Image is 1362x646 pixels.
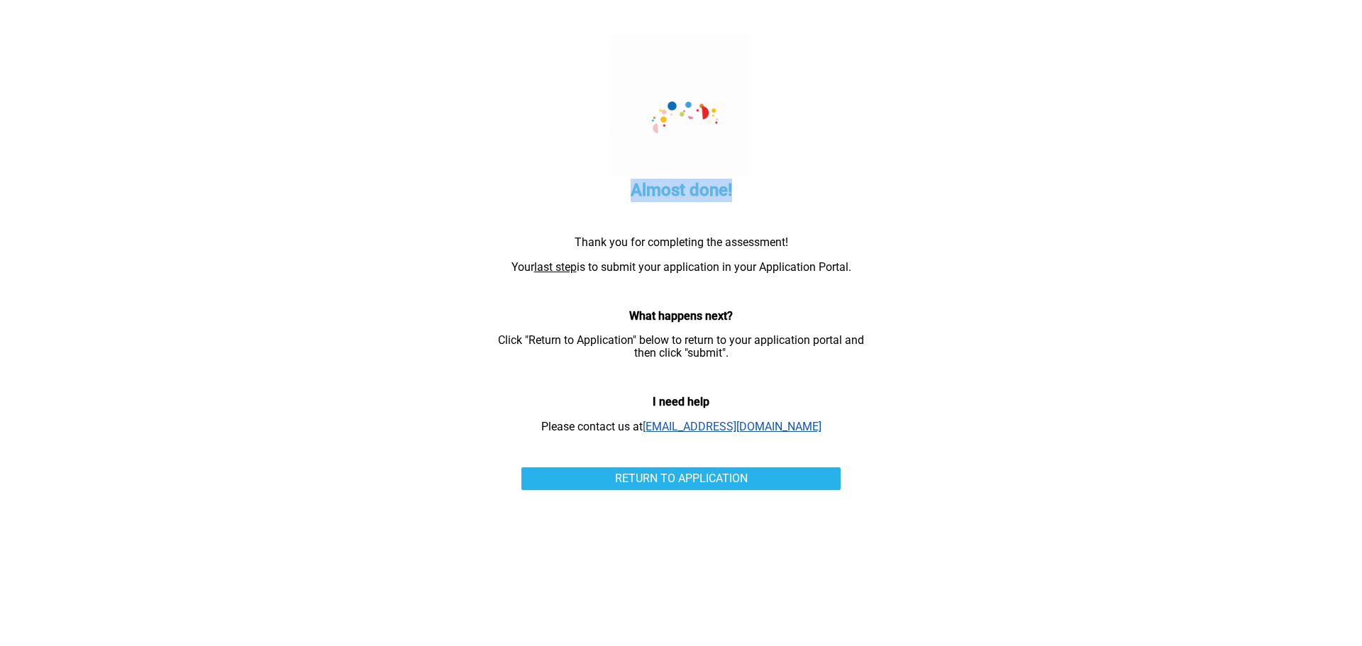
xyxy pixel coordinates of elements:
span: Please contact us at [541,420,643,433]
strong: What happens next? [629,309,733,323]
p: Thank you for completing the assessment! [486,236,876,249]
p: Click "Return to Application" below to return to your application portal and then click "submit". [486,334,876,360]
h5: Almost done! [610,179,752,202]
u: last step [534,260,577,274]
a: [EMAIL_ADDRESS][DOMAIN_NAME] [643,420,821,433]
p: Your is to submit your application in your Application Portal. [486,261,876,274]
strong: I need help [653,395,709,408]
a: Return to Application [521,467,841,490]
img: celebration.7678411f.gif [610,34,752,176]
